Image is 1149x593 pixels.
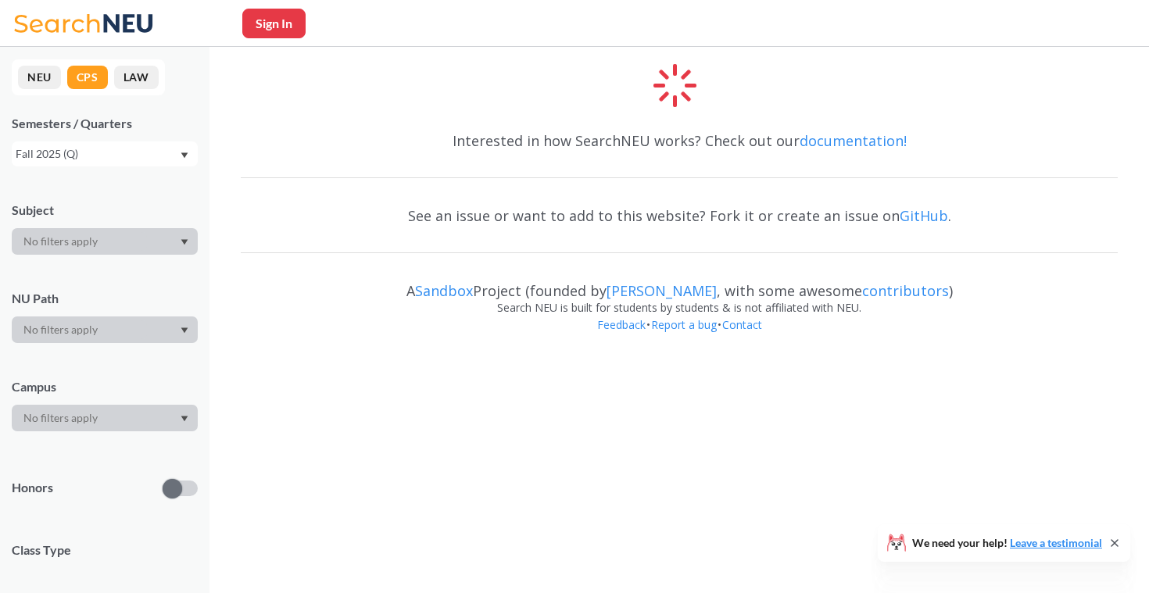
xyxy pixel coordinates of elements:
div: • • [241,316,1118,357]
a: [PERSON_NAME] [607,281,717,300]
a: contributors [862,281,949,300]
div: Dropdown arrow [12,405,198,431]
svg: Dropdown arrow [181,152,188,159]
div: See an issue or want to add to this website? Fork it or create an issue on . [241,193,1118,238]
div: Fall 2025 (Q) [16,145,179,163]
svg: Dropdown arrow [181,416,188,422]
a: Contact [721,317,763,332]
button: NEU [18,66,61,89]
a: Feedback [596,317,646,332]
div: Campus [12,378,198,395]
div: Search NEU is built for students by students & is not affiliated with NEU. [241,299,1118,316]
div: Subject [12,202,198,219]
button: LAW [114,66,159,89]
span: We need your help! [912,538,1102,548]
div: A Project (founded by , with some awesome ) [241,268,1118,299]
div: Interested in how SearchNEU works? Check out our [241,118,1118,163]
button: CPS [67,66,108,89]
div: NU Path [12,290,198,307]
a: Sandbox [415,281,473,300]
a: GitHub [900,206,948,225]
div: Dropdown arrow [12,228,198,255]
div: Dropdown arrow [12,316,198,343]
a: documentation! [800,131,907,150]
p: Honors [12,479,53,497]
a: Leave a testimonial [1010,536,1102,549]
div: Fall 2025 (Q)Dropdown arrow [12,141,198,166]
div: Semesters / Quarters [12,115,198,132]
a: Report a bug [650,317,718,332]
button: Sign In [242,9,306,38]
svg: Dropdown arrow [181,327,188,334]
svg: Dropdown arrow [181,239,188,245]
span: Class Type [12,541,198,559]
